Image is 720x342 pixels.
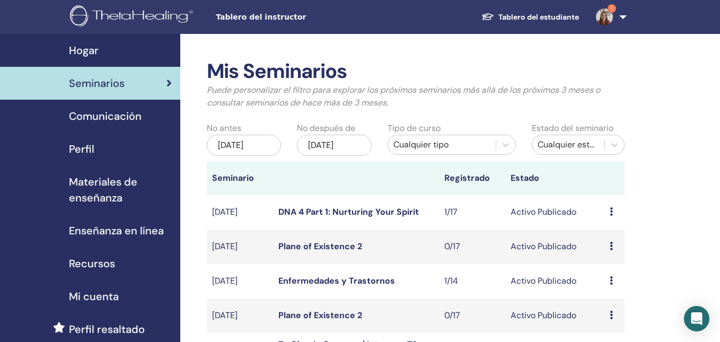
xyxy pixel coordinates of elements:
[216,12,375,23] span: Tablero del instructor
[69,141,94,157] span: Perfil
[207,195,273,230] td: [DATE]
[69,108,142,124] span: Comunicación
[207,59,625,84] h2: Mis Seminarios
[207,135,282,156] div: [DATE]
[481,12,494,21] img: graduation-cap-white.svg
[608,4,616,13] span: 1
[69,321,145,337] span: Perfil resaltado
[439,230,505,264] td: 0/17
[69,75,125,91] span: Seminarios
[69,256,115,271] span: Recursos
[207,122,241,135] label: No antes
[505,299,605,333] td: Activo Publicado
[505,195,605,230] td: Activo Publicado
[207,264,273,299] td: [DATE]
[684,306,709,331] div: Open Intercom Messenger
[207,84,625,109] p: Puede personalizar el filtro para explorar los próximos seminarios más allá de los próximos 3 mes...
[69,42,99,58] span: Hogar
[538,138,599,151] div: Cualquier estatus
[278,206,419,217] a: DNA 4 Part 1: Nurturing Your Spirit
[505,230,605,264] td: Activo Publicado
[278,275,395,286] a: Enfermedades y Trastornos
[439,161,505,195] th: Registrado
[505,161,605,195] th: Estado
[596,8,613,25] img: default.jpg
[69,288,119,304] span: Mi cuenta
[439,264,505,299] td: 1/14
[207,299,273,333] td: [DATE]
[278,310,362,321] a: Plane of Existence 2
[505,264,605,299] td: Activo Publicado
[207,230,273,264] td: [DATE]
[70,5,197,29] img: logo.png
[69,174,172,206] span: Materiales de enseñanza
[393,138,491,151] div: Cualquier tipo
[439,299,505,333] td: 0/17
[297,122,355,135] label: No después de
[388,122,441,135] label: Tipo de curso
[69,223,164,239] span: Enseñanza en línea
[473,7,587,27] a: Tablero del estudiante
[439,195,505,230] td: 1/17
[532,122,613,135] label: Estado del seminario
[207,161,273,195] th: Seminario
[278,241,362,252] a: Plane of Existence 2
[297,135,372,156] div: [DATE]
